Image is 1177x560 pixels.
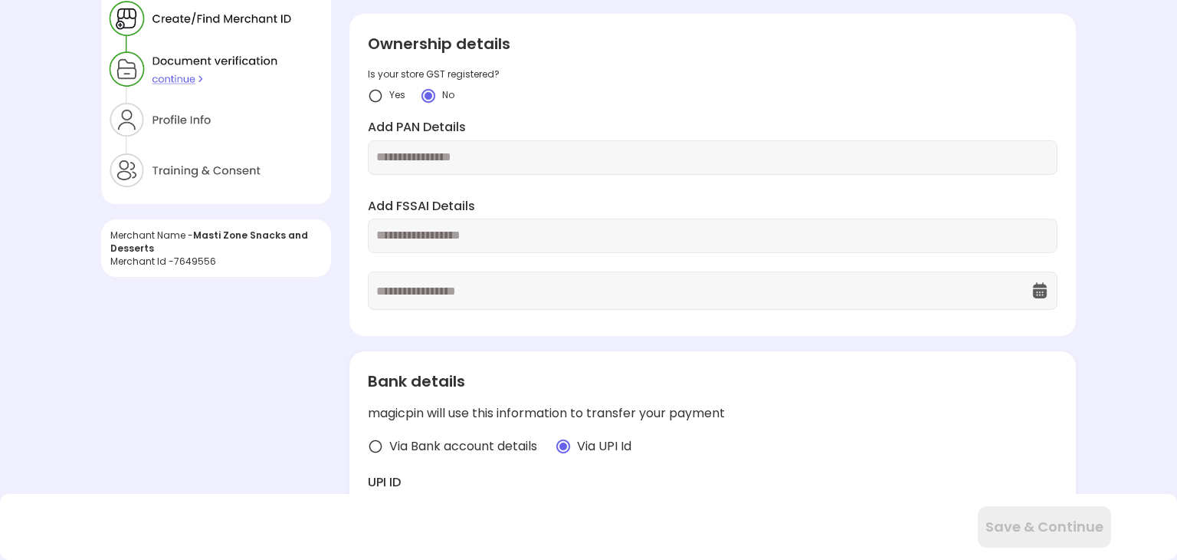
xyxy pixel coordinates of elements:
img: radio [556,439,571,454]
div: Ownership details [368,32,1057,55]
div: Merchant Name - [110,229,322,255]
label: Add PAN Details [368,119,1057,137]
span: Via UPI Id [577,438,631,456]
label: Add FSSAI Details [368,198,1057,216]
div: Merchant Id - 7649556 [110,255,322,268]
label: UPI ID [368,474,1057,492]
span: Via Bank account details [389,438,537,456]
div: magicpin will use this information to transfer your payment [368,405,1057,423]
img: OcXK764TI_dg1n3pJKAFuNcYfYqBKGvmbXteblFrPew4KBASBbPUoKPFDRZzLe5z5khKOkBCrBseVNl8W_Mqhk0wgJF92Dyy9... [1031,282,1049,300]
span: Yes [389,88,405,101]
img: yidvdI1b1At5fYgYeHdauqyvT_pgttO64BpF2mcDGQwz_NKURL8lp7m2JUJk3Onwh4FIn8UgzATYbhG5vtZZpSXeknhWnnZDd... [368,88,383,104]
div: Is your store GST registered? [368,68,1057,81]
span: No [442,88,454,101]
div: Bank details [368,370,1057,393]
span: Masti Zone Snacks and Desserts [110,229,308,255]
button: Save & Continue [978,506,1111,548]
img: crlYN1wOekqfTXo2sKdO7mpVD4GIyZBlBCY682TI1bTNaOsxckEXOmACbAD6EYcPGHR5wXB9K-wSeRvGOQTikGGKT-kEDVP-b... [421,88,436,104]
img: radio [368,439,383,454]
